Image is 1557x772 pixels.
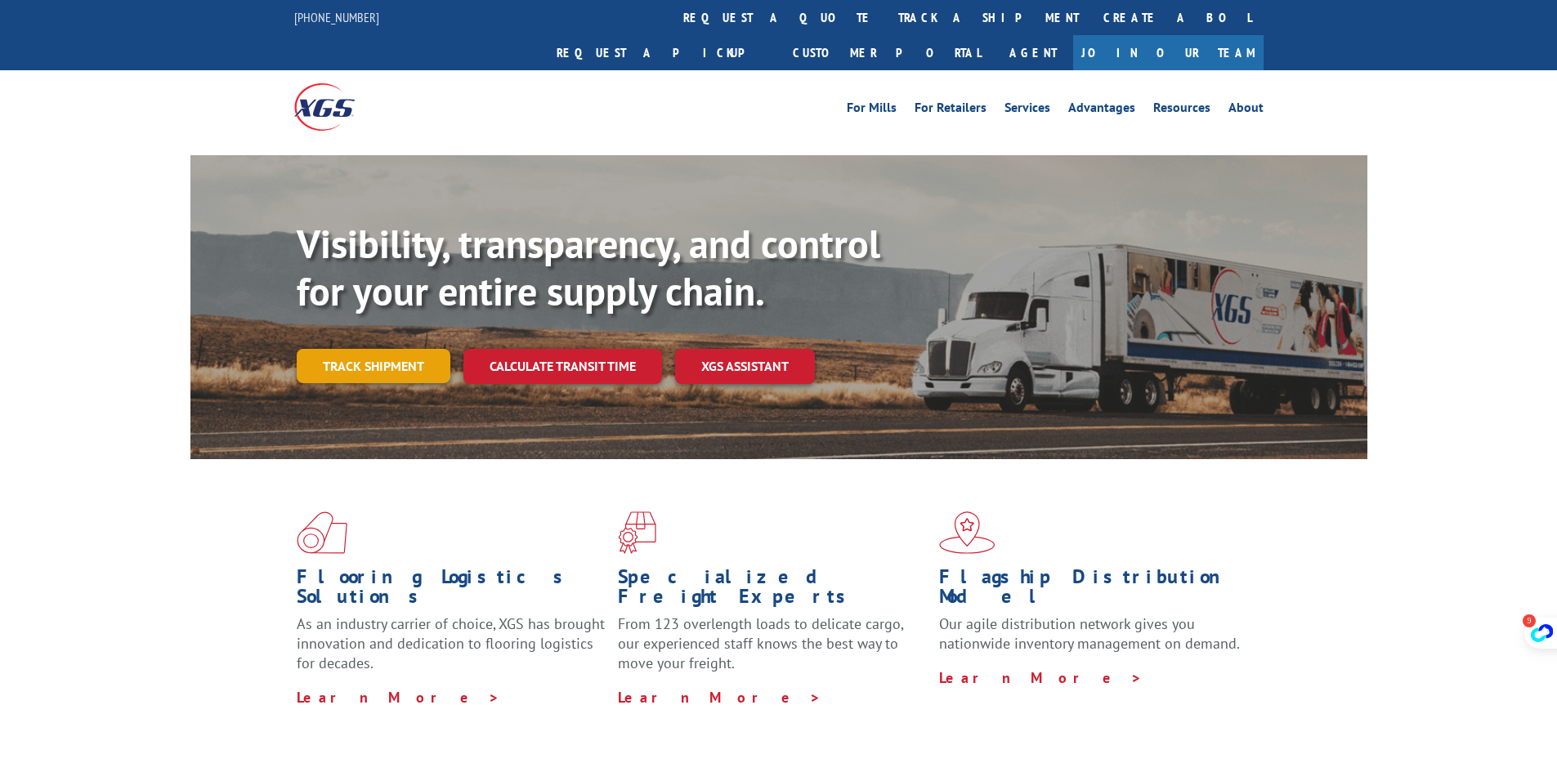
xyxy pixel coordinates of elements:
a: Learn More > [939,668,1143,687]
h1: Specialized Freight Experts [618,567,927,614]
b: Visibility, transparency, and control for your entire supply chain. [297,218,880,316]
a: [PHONE_NUMBER] [294,9,379,25]
a: For Retailers [915,101,987,119]
a: Services [1004,101,1050,119]
a: Calculate transit time [463,349,662,384]
a: For Mills [847,101,897,119]
span: As an industry carrier of choice, XGS has brought innovation and dedication to flooring logistics... [297,614,605,672]
span: Our agile distribution network gives you nationwide inventory management on demand. [939,614,1240,653]
a: Learn More > [618,688,821,707]
h1: Flagship Distribution Model [939,567,1248,614]
img: xgs-icon-total-supply-chain-intelligence-red [297,511,347,554]
a: Join Our Team [1073,35,1264,70]
img: xgs-icon-focused-on-flooring-red [618,511,656,554]
a: Advantages [1068,101,1135,119]
h1: Flooring Logistics Solutions [297,567,606,614]
a: Track shipment [297,349,450,383]
a: Request a pickup [544,35,781,70]
a: Learn More > [297,688,500,707]
a: Resources [1153,101,1210,119]
img: xgs-icon-flagship-distribution-model-red [939,511,995,554]
a: Agent [993,35,1073,70]
a: XGS ASSISTANT [675,349,815,384]
a: About [1228,101,1264,119]
a: Customer Portal [781,35,993,70]
p: From 123 overlength loads to delicate cargo, our experienced staff knows the best way to move you... [618,614,927,687]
